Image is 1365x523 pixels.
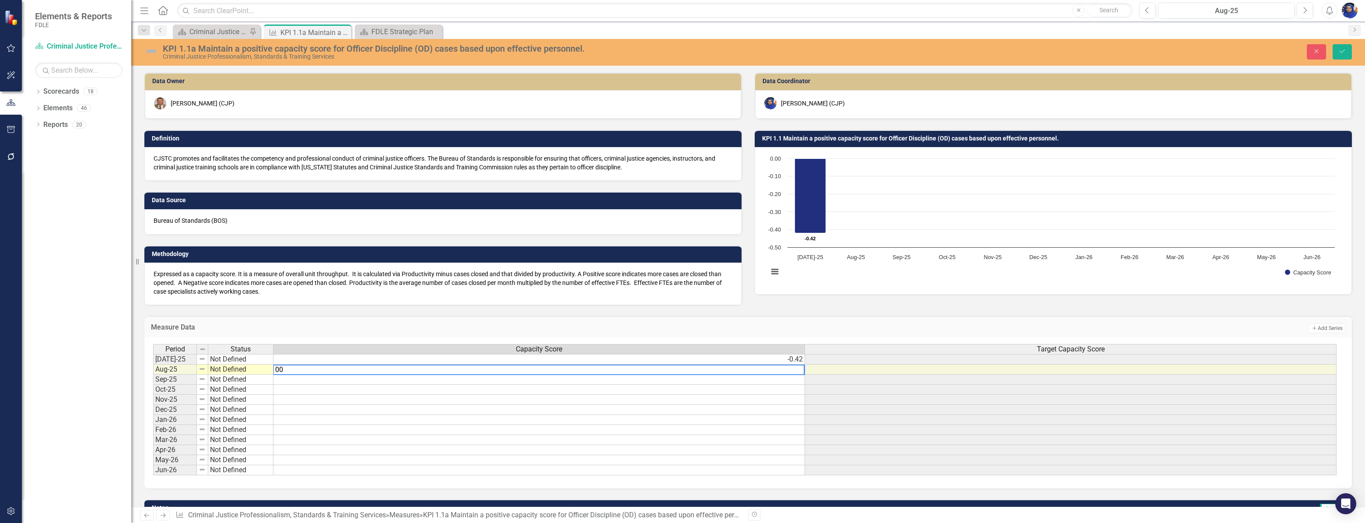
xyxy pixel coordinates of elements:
span: Period [165,345,185,353]
img: 8DAGhfEEPCf229AAAAAElFTkSuQmCC [199,406,206,413]
h3: Measure Data [151,323,801,331]
text: [DATE]-25 [798,254,823,260]
img: 8DAGhfEEPCf229AAAAAElFTkSuQmCC [199,416,206,423]
h3: Methodology [152,251,737,257]
td: Not Defined [208,465,273,475]
div: Chart. Highcharts interactive chart. [764,154,1343,285]
td: Not Defined [208,354,273,365]
div: 18 [84,88,98,95]
td: Jan-26 [153,415,197,425]
a: Scorecards [43,87,79,97]
p: Bureau of Standards (BOS) [154,216,732,225]
text: Jan-26 [1075,254,1092,260]
span: Search [1099,7,1118,14]
td: -0.42 [273,354,805,365]
h3: Definition [152,135,737,142]
text: -0.50 [768,244,781,251]
button: Show Capacity Score [1285,269,1331,276]
a: Criminal Justice Professionalism, Standards & Training Services Landing Page [175,26,247,37]
p: CJSTC promotes and facilitates the competency and professional conduct of criminal justice office... [154,154,732,172]
img: 8DAGhfEEPCf229AAAAAElFTkSuQmCC [199,396,206,403]
td: Dec-25 [153,405,197,415]
td: Not Defined [208,445,273,455]
img: 8DAGhfEEPCf229AAAAAElFTkSuQmCC [199,456,206,463]
div: Aug-25 [1161,6,1291,16]
img: 8DAGhfEEPCf229AAAAAElFTkSuQmCC [199,376,206,383]
text: Sep-25 [892,254,910,260]
text: -0.42 [805,236,816,241]
text: Dec-25 [1029,254,1047,260]
div: [PERSON_NAME] (CJP) [171,99,234,108]
td: Apr-26 [153,445,197,455]
img: 8DAGhfEEPCf229AAAAAElFTkSuQmCC [199,386,206,393]
text: -0.20 [768,191,781,197]
svg: Interactive chart [764,154,1339,285]
img: 8DAGhfEEPCf229AAAAAElFTkSuQmCC [199,346,206,353]
text: Nov-25 [983,254,1001,260]
h3: Data Coordinator [763,78,1347,84]
text: Oct-25 [939,254,955,260]
div: Open Intercom Messenger [1335,493,1356,514]
td: Not Defined [208,385,273,395]
a: FDLE Strategic Plan [357,26,440,37]
path: Jul-25, -0.42. Capacity Score. [795,159,826,233]
img: ClearPoint Strategy [4,10,20,25]
a: Measures [389,511,420,519]
img: 8DAGhfEEPCf229AAAAAElFTkSuQmCC [199,436,206,443]
button: Search [1087,4,1130,17]
text: -0.30 [768,209,781,215]
button: View chart menu, Chart [769,265,781,277]
h3: KPI 1.1 Maintain a positive capacity score for Officer Discipline (OD) cases based upon effective... [762,135,1347,142]
span: Target Capacity Score [1037,345,1105,353]
text: Jun-26 [1303,254,1320,260]
td: Nov-25 [153,395,197,405]
text: Feb-26 [1121,254,1139,260]
small: FDLE [35,21,112,28]
img: Somi Akter [1342,3,1358,18]
input: Search ClearPoint... [177,3,1133,18]
text: Apr-26 [1212,254,1229,260]
div: Criminal Justice Professionalism, Standards & Training Services Landing Page [189,26,247,37]
button: Aug-25 [1158,3,1295,18]
td: [DATE]-25 [153,354,197,365]
button: Add Series [1309,323,1345,333]
div: FDLE Strategic Plan [371,26,440,37]
span: Capacity Score [516,345,562,353]
td: Not Defined [208,405,273,415]
td: Mar-26 [153,435,197,445]
text: Mar-26 [1166,254,1184,260]
span: Elements & Reports [35,11,112,21]
text: -0.10 [768,173,781,179]
td: Jun-26 [153,465,197,475]
a: Criminal Justice Professionalism, Standards & Training Services [188,511,386,519]
text: 0.00 [770,155,781,162]
h3: Data Source [152,197,737,204]
td: Not Defined [208,395,273,405]
td: Feb-26 [153,425,197,435]
text: May-26 [1257,254,1276,260]
h3: Data Owner [152,78,737,84]
td: Sep-25 [153,375,197,385]
span: Aug-25 [1320,504,1347,513]
div: 46 [77,105,91,112]
td: Not Defined [208,415,273,425]
img: 8DAGhfEEPCf229AAAAAElFTkSuQmCC [199,365,206,372]
td: Not Defined [208,455,273,465]
img: 8DAGhfEEPCf229AAAAAElFTkSuQmCC [199,466,206,473]
td: Not Defined [208,435,273,445]
td: Aug-25 [153,365,197,375]
text: Aug-25 [847,254,865,260]
img: Not Defined [144,44,158,58]
a: Reports [43,120,68,130]
img: Glen Hopkins [154,97,166,109]
text: -0.40 [768,226,781,233]
div: [PERSON_NAME] (CJP) [781,99,845,108]
div: KPI 1.1a Maintain a positive capacity score for Officer Discipline (OD) cases based upon effectiv... [163,44,833,53]
div: » » [175,510,742,520]
td: Oct-25 [153,385,197,395]
h3: Notes [152,505,602,511]
td: Not Defined [208,375,273,385]
div: KPI 1.1a Maintain a positive capacity score for Officer Discipline (OD) cases based upon effectiv... [280,27,349,38]
div: Criminal Justice Professionalism, Standards & Training Services [163,53,833,60]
